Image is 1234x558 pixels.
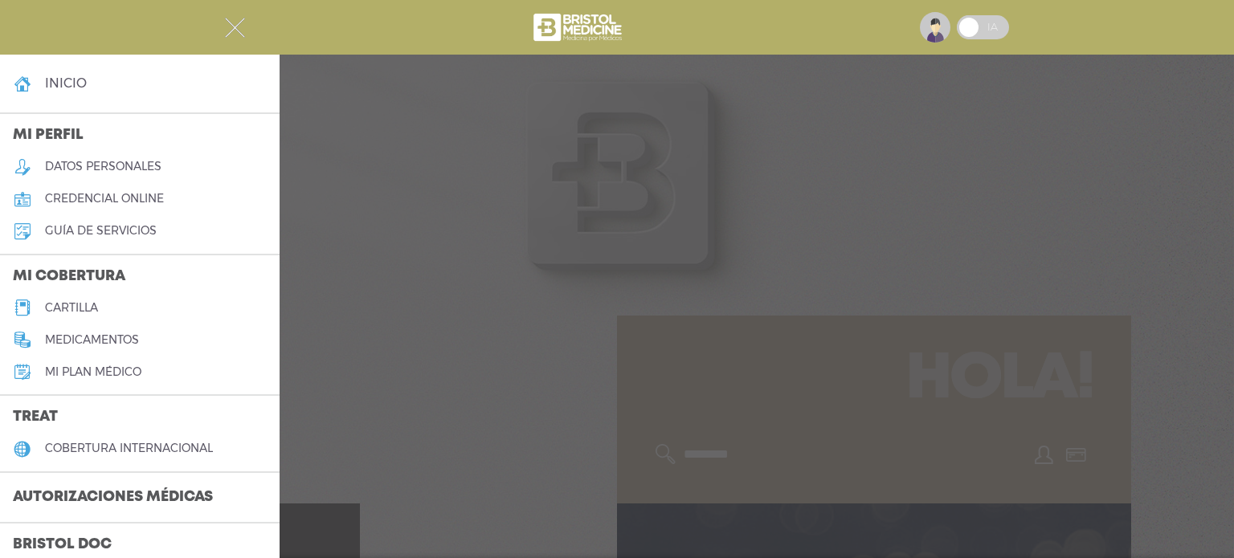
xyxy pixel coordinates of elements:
img: bristol-medicine-blanco.png [531,8,627,47]
h5: cobertura internacional [45,442,213,455]
h5: Mi plan médico [45,365,141,379]
h5: credencial online [45,192,164,206]
h5: guía de servicios [45,224,157,238]
h5: datos personales [45,160,161,173]
h5: cartilla [45,301,98,315]
img: profile-placeholder.svg [920,12,950,43]
img: Cober_menu-close-white.svg [225,18,245,38]
h4: inicio [45,75,87,91]
h5: medicamentos [45,333,139,347]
